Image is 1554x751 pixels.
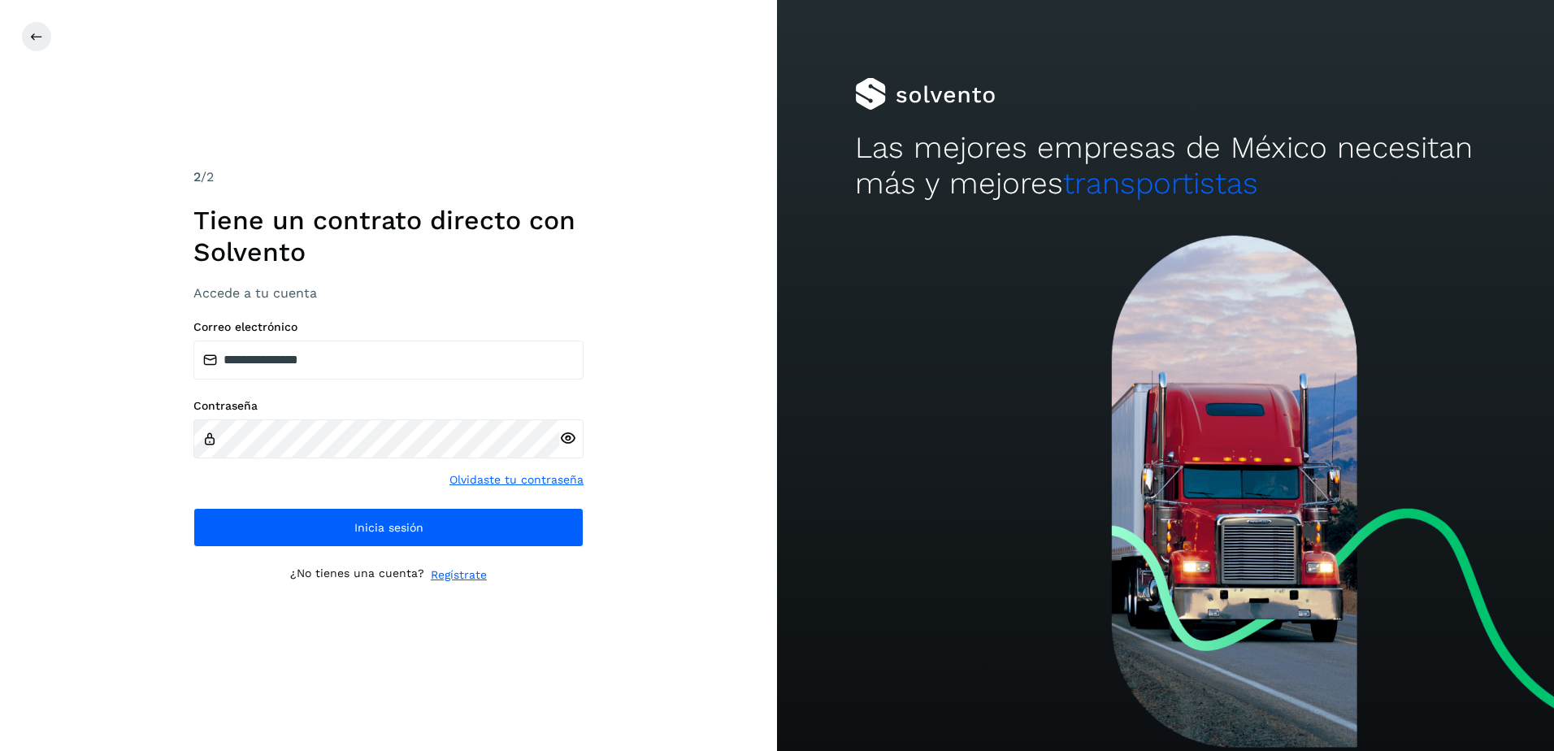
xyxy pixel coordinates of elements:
div: /2 [193,167,584,187]
span: Inicia sesión [354,522,423,533]
p: ¿No tienes una cuenta? [290,567,424,584]
label: Contraseña [193,399,584,413]
button: Inicia sesión [193,508,584,547]
a: Olvidaste tu contraseña [449,471,584,488]
label: Correo electrónico [193,320,584,334]
span: 2 [193,169,201,184]
a: Regístrate [431,567,487,584]
h2: Las mejores empresas de México necesitan más y mejores [855,130,1477,202]
h3: Accede a tu cuenta [193,285,584,301]
span: transportistas [1063,166,1258,201]
h1: Tiene un contrato directo con Solvento [193,205,584,267]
